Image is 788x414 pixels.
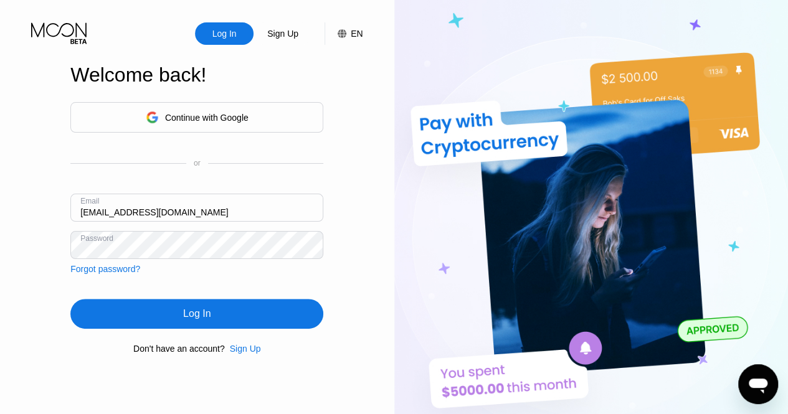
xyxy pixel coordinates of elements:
[183,308,211,320] div: Log In
[230,344,261,354] div: Sign Up
[70,264,140,274] div: Forgot password?
[195,22,254,45] div: Log In
[738,364,778,404] iframe: Button to launch messaging window
[70,64,323,87] div: Welcome back!
[266,27,300,40] div: Sign Up
[70,102,323,133] div: Continue with Google
[351,29,363,39] div: EN
[165,113,249,123] div: Continue with Google
[254,22,312,45] div: Sign Up
[194,159,201,167] div: or
[225,344,261,354] div: Sign Up
[80,197,99,205] div: Email
[133,344,225,354] div: Don't have an account?
[325,22,363,45] div: EN
[211,27,238,40] div: Log In
[70,299,323,329] div: Log In
[80,234,113,243] div: Password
